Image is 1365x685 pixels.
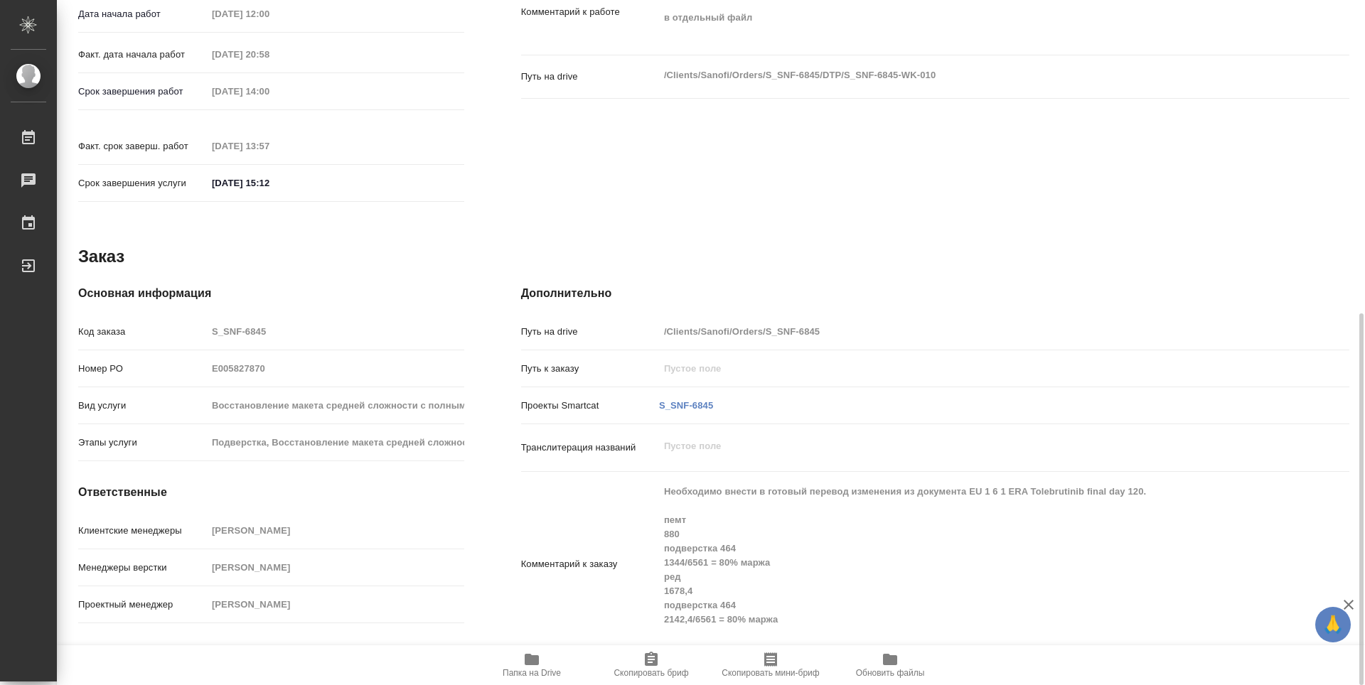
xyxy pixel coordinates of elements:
[521,325,659,339] p: Путь на drive
[659,400,713,411] a: S_SNF-6845
[78,399,207,413] p: Вид услуги
[659,63,1280,87] textarea: /Clients/Sanofi/Orders/S_SNF-6845/DTP/S_SNF-6845-WK-010
[78,524,207,538] p: Клиентские менеджеры
[207,136,331,156] input: Пустое поле
[78,436,207,450] p: Этапы услуги
[78,7,207,21] p: Дата начала работ
[856,668,925,678] span: Обновить файлы
[521,441,659,455] p: Транслитерация названий
[78,362,207,376] p: Номер РО
[207,358,464,379] input: Пустое поле
[659,358,1280,379] input: Пустое поле
[78,561,207,575] p: Менеджеры верстки
[78,285,464,302] h4: Основная информация
[207,81,331,102] input: Пустое поле
[207,44,331,65] input: Пустое поле
[207,557,464,578] input: Пустое поле
[614,668,688,678] span: Скопировать бриф
[722,668,819,678] span: Скопировать мини-бриф
[521,362,659,376] p: Путь к заказу
[521,557,659,571] p: Комментарий к заказу
[78,598,207,612] p: Проектный менеджер
[830,645,950,685] button: Обновить файлы
[472,645,591,685] button: Папка на Drive
[207,432,464,453] input: Пустое поле
[1315,607,1351,642] button: 🙏
[207,321,464,342] input: Пустое поле
[207,395,464,416] input: Пустое поле
[207,173,331,193] input: ✎ Введи что-нибудь
[659,480,1280,646] textarea: Необходимо внести в готовый перевод изменения из документа EU 1 6 1 ERA Tolebrutinib final day 12...
[591,645,711,685] button: Скопировать бриф
[503,668,561,678] span: Папка на Drive
[659,321,1280,342] input: Пустое поле
[521,5,659,19] p: Комментарий к работе
[78,176,207,190] p: Срок завершения услуги
[78,484,464,501] h4: Ответственные
[78,48,207,62] p: Факт. дата начала работ
[207,520,464,541] input: Пустое поле
[78,85,207,99] p: Срок завершения работ
[78,139,207,153] p: Факт. срок заверш. работ
[521,285,1349,302] h4: Дополнительно
[711,645,830,685] button: Скопировать мини-бриф
[521,399,659,413] p: Проекты Smartcat
[207,594,464,615] input: Пустое поле
[207,4,331,24] input: Пустое поле
[1321,610,1345,640] span: 🙏
[78,245,124,268] h2: Заказ
[78,325,207,339] p: Код заказа
[521,70,659,84] p: Путь на drive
